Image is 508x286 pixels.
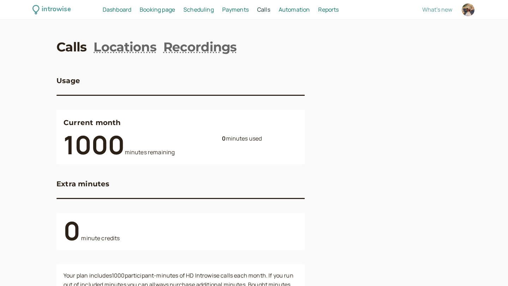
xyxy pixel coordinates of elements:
[103,5,131,14] a: Dashboard
[93,38,156,56] a: Locations
[279,5,310,14] a: Automation
[140,5,175,14] a: Booking page
[163,38,237,56] a: Recordings
[222,134,298,157] div: minutes used
[257,5,270,14] a: Calls
[56,178,110,189] h3: Extra minutes
[257,6,270,13] span: Calls
[64,117,298,128] h3: Current month
[318,6,339,13] span: Reports
[473,252,508,286] iframe: Chat Widget
[422,6,452,13] button: What's new
[183,6,214,13] span: Scheduling
[279,6,310,13] span: Automation
[56,75,80,86] h3: Usage
[64,213,80,248] b: 0
[64,127,125,162] b: 1000
[42,4,71,15] div: introwise
[56,38,86,56] a: Calls
[64,220,298,243] div: minute credits
[318,5,339,14] a: Reports
[140,6,175,13] span: Booking page
[222,5,249,14] a: Payments
[32,4,71,15] a: introwise
[461,2,476,17] a: Account
[222,135,226,142] b: 0
[222,6,249,13] span: Payments
[183,5,214,14] a: Scheduling
[103,6,131,13] span: Dashboard
[64,134,215,157] div: minutes remaining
